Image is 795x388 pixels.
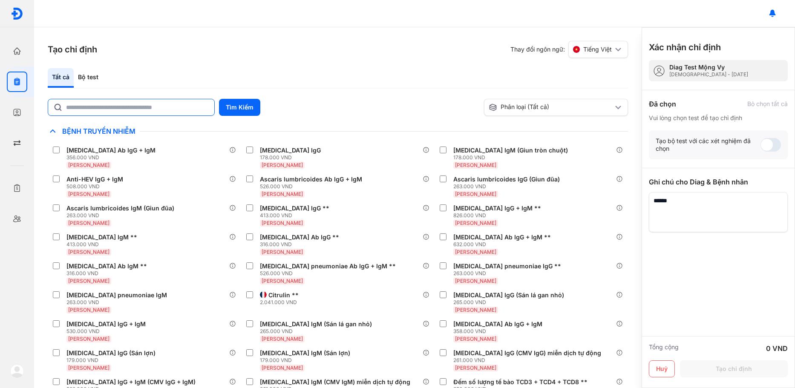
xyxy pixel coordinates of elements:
div: 263.000 VND [66,299,170,306]
div: 265.000 VND [260,328,375,335]
div: 0 VND [766,343,788,354]
div: [MEDICAL_DATA] Ab IgG ** [260,233,339,241]
span: [PERSON_NAME] [68,220,109,226]
div: 263.000 VND [453,183,563,190]
img: logo [11,7,23,20]
div: 356.000 VND [66,154,159,161]
div: [MEDICAL_DATA] pneumoniae Ab IgG + IgM ** [260,262,396,270]
div: 179.000 VND [66,357,159,364]
button: Tìm Kiếm [219,99,260,116]
h3: Tạo chỉ định [48,43,97,55]
div: [MEDICAL_DATA] IgG + IgM ** [453,204,541,212]
div: Bộ test [74,68,103,88]
span: [PERSON_NAME] [68,249,109,255]
span: [PERSON_NAME] [68,365,109,371]
div: 265.000 VND [453,299,567,306]
span: [PERSON_NAME] [455,191,496,197]
div: 263.000 VND [66,212,178,219]
span: [PERSON_NAME] [455,278,496,284]
div: [MEDICAL_DATA] IgG + IgM (CMV IgG + IgM) [66,378,196,386]
span: [PERSON_NAME] [455,162,496,168]
div: [MEDICAL_DATA] Ab IgG + IgM [453,320,542,328]
div: Ascaris lumbricoides Ab IgG + IgM [260,175,362,183]
div: Citrulin ** [268,291,299,299]
div: Đã chọn [649,99,676,109]
div: diag test Mộng Vy [669,63,748,71]
span: [PERSON_NAME] [68,278,109,284]
div: Tất cả [48,68,74,88]
div: 526.000 VND [260,270,399,277]
span: [PERSON_NAME] [455,249,496,255]
div: 316.000 VND [260,241,343,248]
div: Ascaris lumbricoides IgG (Giun đũa) [453,175,560,183]
div: 632.000 VND [453,241,554,248]
span: Bệnh Truyền Nhiễm [58,127,140,135]
div: [MEDICAL_DATA] Ab IgM ** [66,262,147,270]
span: [PERSON_NAME] [68,191,109,197]
div: [MEDICAL_DATA] IgG [260,147,321,154]
div: [MEDICAL_DATA] pneumoniae IgM [66,291,167,299]
div: 178.000 VND [453,154,571,161]
div: 413.000 VND [260,212,333,219]
span: [PERSON_NAME] [262,162,303,168]
div: [MEDICAL_DATA] IgM (Sán lợn) [260,349,350,357]
div: [MEDICAL_DATA] IgM (Sán lá gan nhỏ) [260,320,372,328]
div: 178.000 VND [260,154,324,161]
span: [PERSON_NAME] [68,307,109,313]
span: [PERSON_NAME] [68,162,109,168]
div: Phân loại (Tất cả) [489,103,614,112]
div: Ascaris lumbricoides IgM (Giun đũa) [66,204,174,212]
div: [MEDICAL_DATA] IgG (CMV IgG) miễn dịch tự động [453,349,601,357]
div: Anti-HEV IgG + IgM [66,175,123,183]
div: Ghi chú cho Diag & Bệnh nhân [649,177,788,187]
h3: Xác nhận chỉ định [649,41,721,53]
div: 526.000 VND [260,183,366,190]
div: [MEDICAL_DATA] IgG ** [260,204,329,212]
div: Vui lòng chọn test để tạo chỉ định [649,114,788,122]
button: Huỷ [649,360,675,377]
div: 179.000 VND [260,357,354,364]
div: [MEDICAL_DATA] Ab IgG + IgM [66,147,156,154]
span: [PERSON_NAME] [262,365,303,371]
div: [MEDICAL_DATA] IgG (Sán lợn) [66,349,156,357]
div: [MEDICAL_DATA] pneumoniae IgG ** [453,262,561,270]
span: [PERSON_NAME] [262,249,303,255]
span: [PERSON_NAME] [262,278,303,284]
div: Bỏ chọn tất cả [747,100,788,108]
span: [PERSON_NAME] [455,365,496,371]
span: [PERSON_NAME] [455,336,496,342]
div: 826.000 VND [453,212,544,219]
span: [PERSON_NAME] [262,220,303,226]
span: [PERSON_NAME] [262,336,303,342]
div: [DEMOGRAPHIC_DATA] - [DATE] [669,71,748,78]
div: 2.041.000 VND [260,299,302,306]
span: [PERSON_NAME] [68,336,109,342]
span: Tiếng Việt [583,46,612,53]
span: [PERSON_NAME] [455,307,496,313]
div: Tổng cộng [649,343,679,354]
span: [PERSON_NAME] [262,191,303,197]
div: 358.000 VND [453,328,546,335]
button: Tạo chỉ định [680,360,788,377]
div: [MEDICAL_DATA] IgM (CMV IgM) miễn dịch tự động [260,378,410,386]
div: 261.000 VND [453,357,605,364]
div: 508.000 VND [66,183,127,190]
img: logo [10,364,24,378]
div: [MEDICAL_DATA] IgM (Giun tròn chuột) [453,147,568,154]
span: [PERSON_NAME] [455,220,496,226]
div: 413.000 VND [66,241,141,248]
div: [MEDICAL_DATA] IgG (Sán lá gan nhỏ) [453,291,564,299]
div: [MEDICAL_DATA] IgM ** [66,233,137,241]
div: 263.000 VND [453,270,565,277]
div: Tạo bộ test với các xét nghiệm đã chọn [656,137,760,152]
div: Thay đổi ngôn ngữ: [510,41,628,58]
div: 530.000 VND [66,328,149,335]
div: 316.000 VND [66,270,150,277]
div: Đếm số lượng tế bào TCD3 + TCD4 + TCD8 ** [453,378,588,386]
div: [MEDICAL_DATA] IgG + IgM [66,320,146,328]
div: [MEDICAL_DATA] Ab IgG + IgM ** [453,233,551,241]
